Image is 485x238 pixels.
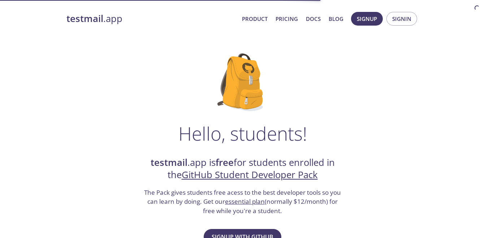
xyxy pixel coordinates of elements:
span: Signup [357,14,377,23]
strong: testmail [151,156,187,169]
span: Signin [392,14,411,23]
h2: .app is for students enrolled in the [143,157,342,181]
h3: The Pack gives students free acess to the best developer tools so you can learn by doing. Get our... [143,188,342,216]
a: Product [242,14,268,23]
strong: free [216,156,234,169]
button: Signup [351,12,383,26]
img: github-student-backpack.png [217,53,268,111]
h1: Hello, students! [178,123,307,144]
a: Pricing [276,14,298,23]
a: essential plan [225,197,265,206]
a: Blog [329,14,343,23]
button: Signin [386,12,417,26]
a: testmail.app [66,13,236,25]
a: Docs [306,14,321,23]
strong: testmail [66,12,103,25]
a: GitHub Student Developer Pack [182,168,318,181]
